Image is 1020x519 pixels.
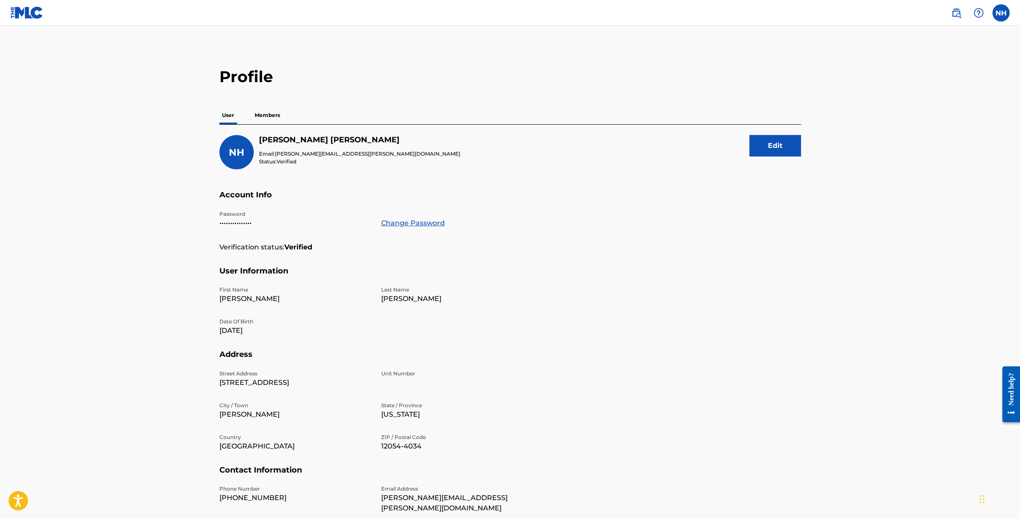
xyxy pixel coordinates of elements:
[219,350,801,370] h5: Address
[381,441,533,451] p: 12054-4034
[229,147,244,158] span: NH
[219,370,371,378] p: Street Address
[259,158,460,166] p: Status:
[948,4,965,21] a: Public Search
[951,8,961,18] img: search
[219,402,371,409] p: City / Town
[970,4,987,21] div: Help
[381,218,445,228] a: Change Password
[284,242,312,252] strong: Verified
[381,485,533,493] p: Email Address
[219,433,371,441] p: Country
[749,135,801,157] button: Edit
[219,465,801,485] h5: Contact Information
[259,135,460,145] h5: Nathan Halpern
[980,486,985,512] div: Drag
[992,4,1010,21] div: User Menu
[219,378,371,388] p: [STREET_ADDRESS]
[977,478,1020,519] iframe: Chat Widget
[381,402,533,409] p: State / Province
[10,6,43,19] img: MLC Logo
[381,370,533,378] p: Unit Number
[219,286,371,294] p: First Name
[219,242,284,252] p: Verification status:
[219,190,801,210] h5: Account Info
[219,326,371,336] p: [DATE]
[974,8,984,18] img: help
[381,493,533,513] p: [PERSON_NAME][EMAIL_ADDRESS][PERSON_NAME][DOMAIN_NAME]
[219,318,371,326] p: Date Of Birth
[381,409,533,420] p: [US_STATE]
[996,359,1020,429] iframe: Resource Center
[219,485,371,493] p: Phone Number
[219,441,371,451] p: [GEOGRAPHIC_DATA]
[219,493,371,503] p: [PHONE_NUMBER]
[219,409,371,420] p: [PERSON_NAME]
[252,106,283,124] p: Members
[277,158,296,165] span: Verified
[381,294,533,304] p: [PERSON_NAME]
[219,266,801,286] h5: User Information
[381,286,533,294] p: Last Name
[219,210,371,218] p: Password
[275,150,460,157] span: [PERSON_NAME][EMAIL_ADDRESS][PERSON_NAME][DOMAIN_NAME]
[381,433,533,441] p: ZIP / Postal Code
[219,106,237,124] p: User
[219,294,371,304] p: [PERSON_NAME]
[259,150,460,158] p: Email:
[219,67,801,86] h2: Profile
[219,218,371,228] p: •••••••••••••••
